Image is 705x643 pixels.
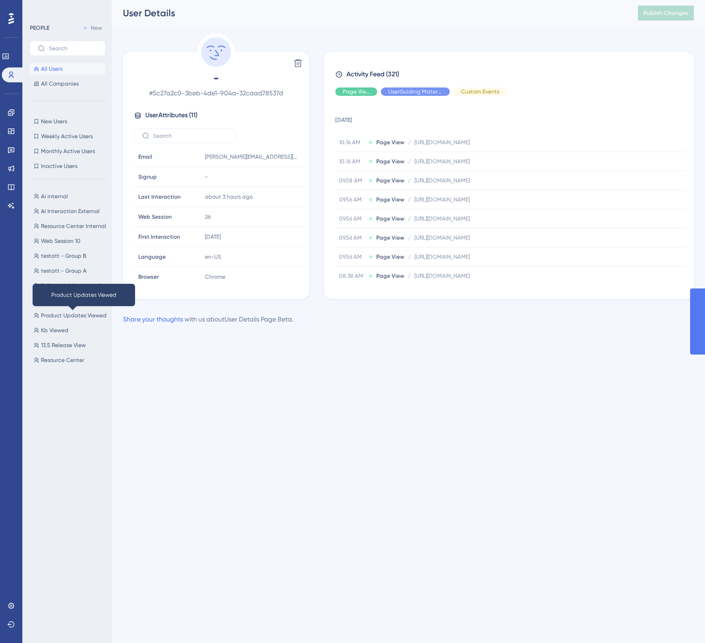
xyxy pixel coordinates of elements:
button: New [79,22,105,33]
span: Page View [376,253,404,261]
span: New [91,24,102,32]
button: Differential Scanning Post [30,280,111,291]
button: Kb Viewed [30,325,111,336]
span: / [408,139,411,146]
div: User Details [123,7,615,20]
span: Email [138,153,152,161]
span: 26 [205,213,210,221]
span: Kb Viewed [41,327,68,334]
button: Publish Changes [638,6,694,20]
span: All Users [41,65,62,73]
button: Inactive Users [30,161,105,172]
span: UserGuiding Material [388,88,442,95]
input: Search [49,45,97,52]
span: Page View [376,234,404,241]
span: Page View [376,196,404,203]
span: / [408,272,411,280]
span: Chrome [205,273,225,281]
span: [PERSON_NAME][EMAIL_ADDRESS][PERSON_NAME][DOMAIN_NAME] [205,153,298,161]
span: [URL][DOMAIN_NAME] [414,177,470,184]
button: RN [30,295,111,306]
button: Resource Center Internal [30,221,111,232]
span: Weekly Active Users [41,133,93,140]
button: 13.5 Release View [30,340,111,351]
span: Signup [138,173,157,181]
a: Share your thoughts [123,315,183,323]
span: Web Session [138,213,172,221]
span: [URL][DOMAIN_NAME] [414,234,470,241]
span: User Attributes ( 11 ) [145,110,197,121]
span: First Interaction [138,233,180,241]
span: Inactive Users [41,162,77,170]
span: Publish Changes [644,9,688,17]
span: New Users [41,118,67,125]
button: Resource Center [30,355,111,366]
span: Language [138,253,166,261]
span: 08.38 AM [339,272,365,280]
div: PEOPLE [30,24,49,32]
button: Weekly Active Users [30,131,105,142]
span: / [408,158,411,165]
span: [URL][DOMAIN_NAME] [414,196,470,203]
button: Monthly Active Users [30,146,105,157]
span: / [408,215,411,222]
span: / [408,177,411,184]
span: 10.16 AM [339,158,365,165]
span: 09.56 AM [339,215,365,222]
span: # 5c27a2c0-3beb-4de1-904a-32caad78537d [134,87,298,99]
span: All Companies [41,80,79,87]
span: Web Session 10 [41,237,81,245]
button: Product Updates Viewed [30,310,111,321]
span: [URL][DOMAIN_NAME] [414,158,470,165]
span: 09.56 AM [339,196,365,203]
span: [URL][DOMAIN_NAME] [414,253,470,261]
button: Web Session 10 [30,235,111,247]
span: - [134,71,298,86]
span: Ai Interaction External [41,208,100,215]
span: [URL][DOMAIN_NAME] [414,215,470,222]
span: Resource Center Internal [41,222,106,230]
span: 09.56 AM [339,234,365,241]
button: New Users [30,116,105,127]
button: testatt - Group B [30,250,111,261]
span: / [408,196,411,203]
span: Browser [138,273,159,281]
span: 13.5 Release View [41,342,86,349]
div: with us about User Details Page Beta . [123,314,293,325]
input: Search [153,133,229,139]
button: Ai internal [30,191,111,202]
span: Ai internal [41,193,68,200]
span: Page View [376,177,404,184]
span: Page View [376,139,404,146]
span: - [205,173,208,181]
span: [URL][DOMAIN_NAME] [414,272,470,280]
span: Page View [376,158,404,165]
span: Page View [376,272,404,280]
button: All Companies [30,78,105,89]
iframe: UserGuiding AI Assistant Launcher [666,606,694,634]
span: testatt - Group B [41,252,86,260]
span: Differential Scanning Post [41,282,107,289]
span: / [408,253,411,261]
span: Last Interaction [138,193,181,201]
span: 09.58 AM [339,177,365,184]
span: Activity Feed (321) [346,69,399,80]
span: en-US [205,253,221,261]
time: [DATE] [205,234,221,240]
span: 09.56 AM [339,253,365,261]
span: Custom Events [461,88,499,95]
button: testatt - Group A [30,265,111,276]
span: / [408,234,411,241]
button: All Users [30,63,105,74]
span: [URL][DOMAIN_NAME] [414,139,470,146]
td: [DATE] [335,103,685,133]
span: testatt - Group A [41,267,87,275]
time: about 3 hours ago [205,194,253,200]
button: Ai Interaction External [30,206,111,217]
span: Page View [376,215,404,222]
span: Product Updates Viewed [41,312,107,319]
span: Monthly Active Users [41,147,95,155]
span: Page View [343,88,370,95]
span: Resource Center [41,356,84,364]
span: 10.16 AM [339,139,365,146]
